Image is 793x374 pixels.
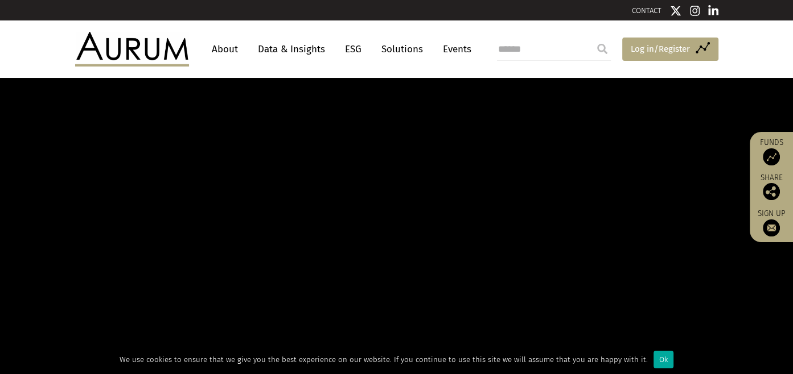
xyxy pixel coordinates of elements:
a: Solutions [376,39,429,60]
div: Ok [654,351,673,368]
span: Log in/Register [631,42,690,56]
div: Share [755,174,787,200]
img: Twitter icon [670,5,681,16]
img: Instagram icon [690,5,700,16]
img: Aurum [75,32,189,66]
img: Sign up to our newsletter [763,219,780,236]
a: Funds [755,138,787,165]
a: Sign up [755,209,787,236]
img: Share this post [763,183,780,200]
a: Data & Insights [252,39,331,60]
a: About [206,39,244,60]
input: Submit [591,38,614,60]
a: Log in/Register [622,38,718,61]
a: Events [437,39,471,60]
a: CONTACT [632,6,661,15]
img: Linkedin icon [708,5,718,16]
img: Access Funds [763,148,780,165]
a: ESG [339,39,367,60]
